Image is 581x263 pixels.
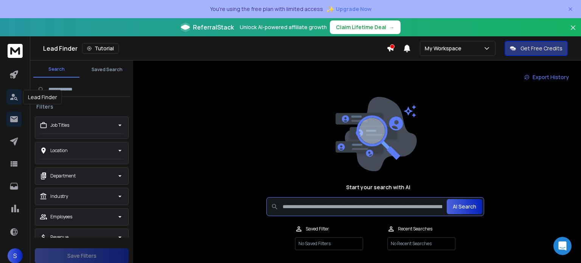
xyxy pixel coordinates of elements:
p: Location [50,148,68,154]
button: Close banner [568,23,578,41]
p: Employees [50,214,72,220]
button: Saved Search [84,62,130,77]
p: No Recent Searches [387,237,455,250]
span: → [389,23,395,31]
span: Upgrade Now [336,5,371,13]
button: AI Search [447,199,482,214]
p: Industry [50,193,68,199]
div: Lead Finder [43,43,387,54]
button: Get Free Credits [505,41,568,56]
button: ✨Upgrade Now [326,2,371,17]
span: ✨ [326,4,334,14]
span: ReferralStack [193,23,234,32]
p: Job Titles [50,122,69,128]
p: Get Free Credits [520,45,562,52]
div: Lead Finder [23,90,62,104]
button: Search [33,62,79,78]
h1: Start your search with AI [346,184,410,191]
p: Recent Searches [398,226,432,232]
p: Unlock AI-powered affiliate growth [240,23,327,31]
img: image [334,97,417,171]
p: You're using the free plan with limited access [210,5,323,13]
p: Department [50,173,76,179]
p: My Workspace [425,45,464,52]
p: Revenue [50,234,68,240]
p: Saved Filter [306,226,329,232]
div: Open Intercom Messenger [553,237,572,255]
h3: Filters [33,103,56,110]
button: Tutorial [82,43,119,54]
a: Export History [518,70,575,85]
p: No Saved Filters [295,237,363,250]
button: Claim Lifetime Deal→ [330,20,401,34]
